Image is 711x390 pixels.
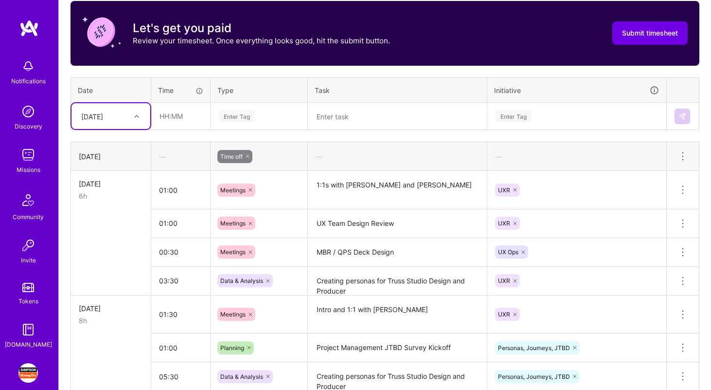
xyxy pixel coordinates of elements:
[220,277,263,284] span: Data & Analysis
[498,344,570,352] span: Personas, Journeys, JTBD
[220,373,263,380] span: Data & Analysis
[18,363,38,383] img: Simpson Strong-Tie: General Design
[18,145,38,165] img: teamwork
[151,268,210,294] input: HH:MM
[498,220,510,227] span: UXR
[19,19,39,37] img: logo
[220,311,246,318] span: Meetings
[220,220,246,227] span: Meetings
[18,102,38,121] img: discovery
[309,363,486,390] textarea: Creating personas for Truss Studio Design and Producer
[133,21,390,36] h3: Let's get you paid
[18,56,38,76] img: bell
[151,210,210,236] input: HH:MM
[79,316,143,326] div: 8h
[309,172,486,208] textarea: 1:1s with [PERSON_NAME] and [PERSON_NAME]
[308,77,487,103] th: Task
[16,363,40,383] a: Simpson Strong-Tie: General Design
[11,76,46,86] div: Notifications
[82,13,121,52] img: coin
[309,210,486,237] textarea: UX Team Design Review
[309,297,486,333] textarea: Intro and 1:1 with [PERSON_NAME]
[79,191,143,201] div: 6h
[152,103,210,129] input: HH:MM
[494,85,659,96] div: Initiative
[220,248,246,256] span: Meetings
[151,364,210,390] input: HH:MM
[219,109,255,124] div: Enter Tag
[81,111,103,121] div: [DATE]
[308,144,487,169] div: —
[5,339,52,350] div: [DOMAIN_NAME]
[79,179,143,189] div: [DATE]
[18,320,38,339] img: guide book
[220,186,246,194] span: Meetings
[18,296,38,306] div: Tokens
[17,165,40,175] div: Missions
[498,186,510,194] span: UXR
[151,144,210,169] div: —
[309,334,486,361] textarea: Project Management JTBD Survey Kickoff
[13,212,44,222] div: Community
[211,77,308,103] th: Type
[71,77,151,103] th: Date
[498,373,570,380] span: Personas, Journeys, JTBD
[678,112,686,120] img: Submit
[151,177,210,203] input: HH:MM
[15,121,42,131] div: Discovery
[622,28,678,38] span: Submit timesheet
[498,311,510,318] span: UXR
[18,236,38,255] img: Invite
[220,153,243,160] span: Time off
[134,114,139,119] i: icon Chevron
[22,283,34,292] img: tokens
[21,255,36,265] div: Invite
[151,335,210,361] input: HH:MM
[496,109,532,124] div: Enter Tag
[158,85,203,95] div: Time
[133,36,390,46] p: Review your timesheet. Once everything looks good, hit the submit button.
[151,239,210,265] input: HH:MM
[79,151,143,162] div: [DATE]
[498,277,510,284] span: UXR
[498,248,518,256] span: UX Ops
[17,188,40,212] img: Community
[151,301,210,327] input: HH:MM
[487,144,666,169] div: —
[79,303,143,314] div: [DATE]
[309,268,486,295] textarea: Creating personas for Truss Studio Design and Producer
[612,21,688,45] button: Submit timesheet
[309,239,486,266] textarea: MBR / QPS Deck Design
[220,344,244,352] span: Planning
